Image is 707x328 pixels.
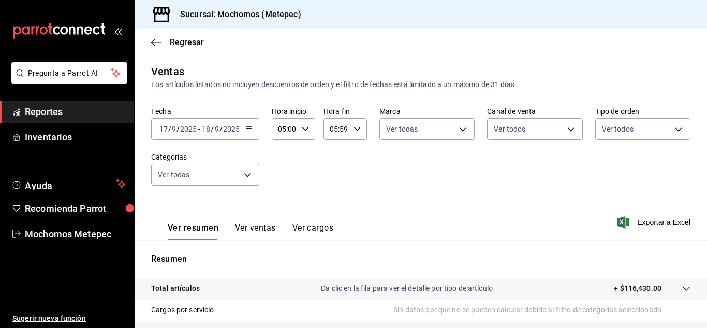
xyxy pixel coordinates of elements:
span: Ver todos [602,124,634,134]
h3: Sucursal: Mochomos (Metepec) [172,8,301,21]
span: Reportes [25,105,126,119]
div: Ventas [151,64,184,79]
label: Fecha [151,108,259,115]
button: Ver ventas [235,223,276,240]
span: Ayuda [25,178,112,190]
p: + $116,430.00 [614,283,661,294]
span: - [198,125,200,133]
p: Total artículos [151,283,200,294]
span: / [176,125,180,133]
button: open_drawer_menu [114,27,122,35]
p: Resumen [151,253,690,265]
input: -- [171,125,176,133]
p: Sin datos por que no se pueden calcular debido al filtro de categorías seleccionado [393,305,690,316]
button: Regresar [151,37,204,47]
span: Inventarios [25,130,126,144]
input: -- [201,125,211,133]
input: ---- [223,125,240,133]
label: Hora fin [323,108,367,115]
button: Pregunta a Parrot AI [11,62,127,84]
a: Pregunta a Parrot AI [7,75,127,86]
p: Da clic en la fila para ver el detalle por tipo de artículo [321,283,493,294]
span: / [168,125,171,133]
button: Exportar a Excel [620,216,690,229]
div: navigation tabs [168,223,333,240]
label: Categorías [151,153,259,161]
p: Cargos por servicio [151,305,214,316]
span: Pregunta a Parrot AI [28,68,111,79]
div: Los artículos listados no incluyen descuentos de orden y el filtro de fechas está limitado a un m... [151,79,690,90]
span: / [211,125,214,133]
input: -- [159,125,168,133]
input: -- [214,125,219,133]
span: Ver todos [494,124,525,134]
span: Mochomos Metepec [25,227,126,241]
span: Sugerir nueva función [12,313,126,324]
button: Ver resumen [168,223,218,240]
label: Marca [379,108,475,115]
span: / [219,125,223,133]
span: Ver todas [158,169,189,180]
label: Canal de venta [487,108,582,115]
button: Ver cargos [292,223,334,240]
label: Hora inicio [272,108,315,115]
label: Tipo de orden [595,108,690,115]
span: Ver todas [386,124,418,134]
span: Regresar [170,37,204,47]
input: ---- [180,125,197,133]
span: Recomienda Parrot [25,202,126,216]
